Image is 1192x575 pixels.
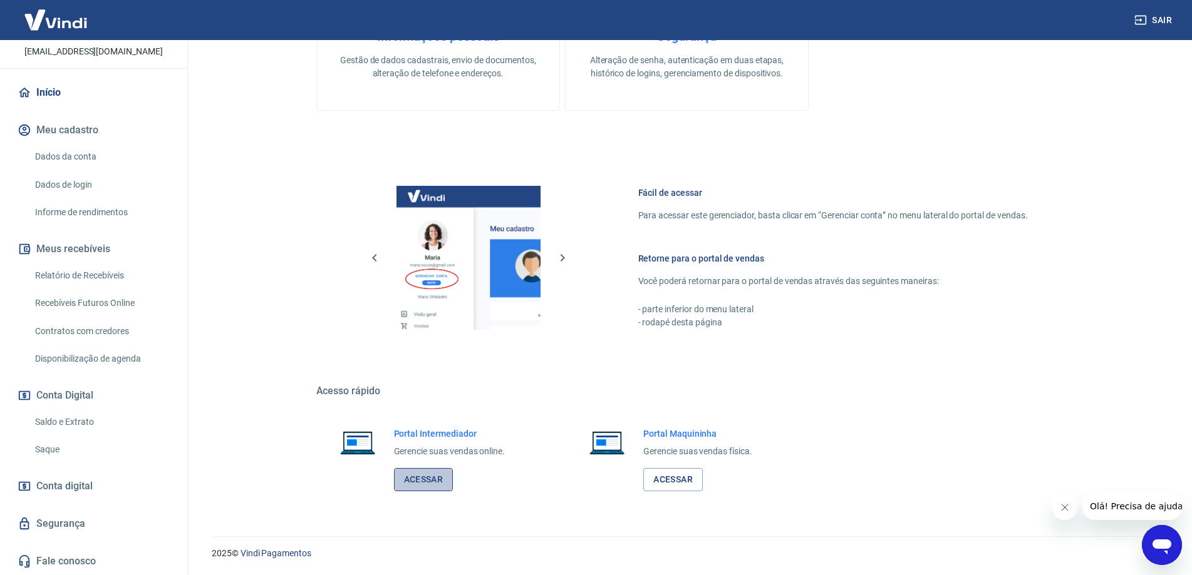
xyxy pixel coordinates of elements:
iframe: Botão para abrir a janela de mensagens [1142,525,1182,565]
a: Início [15,79,172,106]
p: Alteração de senha, autenticação em duas etapas, histórico de logins, gerenciamento de dispositivos. [586,54,788,80]
a: Vindi Pagamentos [241,548,311,558]
a: Dados da conta [30,144,172,170]
iframe: Mensagem da empresa [1082,492,1182,520]
h6: Retorne para o portal de vendas [638,252,1028,265]
p: - parte inferior do menu lateral [638,303,1028,316]
p: [PERSON_NAME] [43,27,143,40]
a: Saque [30,437,172,462]
button: Sair [1132,9,1177,32]
a: Fale conosco [15,547,172,575]
button: Conta Digital [15,382,172,409]
p: Gerencie suas vendas online. [394,445,505,458]
img: Vindi [15,1,96,39]
a: Saldo e Extrato [30,409,172,435]
p: [EMAIL_ADDRESS][DOMAIN_NAME] [24,45,163,58]
h5: Acesso rápido [316,385,1058,397]
a: Relatório de Recebíveis [30,263,172,288]
a: Disponibilização de agenda [30,346,172,372]
p: Gestão de dados cadastrais, envio de documentos, alteração de telefone e endereços. [337,54,539,80]
button: Meu cadastro [15,116,172,144]
a: Recebíveis Futuros Online [30,290,172,316]
p: - rodapé desta página [638,316,1028,329]
button: Meus recebíveis [15,235,172,263]
p: Para acessar este gerenciador, basta clicar em “Gerenciar conta” no menu lateral do portal de ven... [638,209,1028,222]
iframe: Fechar mensagem [1052,495,1077,520]
a: Conta digital [15,472,172,500]
h6: Portal Maquininha [643,427,752,440]
a: Informe de rendimentos [30,200,172,225]
h6: Portal Intermediador [394,427,505,440]
p: Gerencie suas vendas física. [643,445,752,458]
p: Você poderá retornar para o portal de vendas através das seguintes maneiras: [638,275,1028,288]
img: Imagem de um notebook aberto [581,427,633,457]
a: Acessar [394,468,453,491]
img: Imagem de um notebook aberto [331,427,384,457]
a: Dados de login [30,172,172,198]
p: 2025 © [212,547,1162,560]
a: Acessar [643,468,703,491]
span: Olá! Precisa de ajuda? [8,9,105,19]
a: Contratos com credores [30,318,172,344]
span: Conta digital [36,477,93,495]
a: Segurança [15,510,172,537]
img: Imagem da dashboard mostrando o botão de gerenciar conta na sidebar no lado esquerdo [396,186,541,330]
h6: Fácil de acessar [638,186,1028,199]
